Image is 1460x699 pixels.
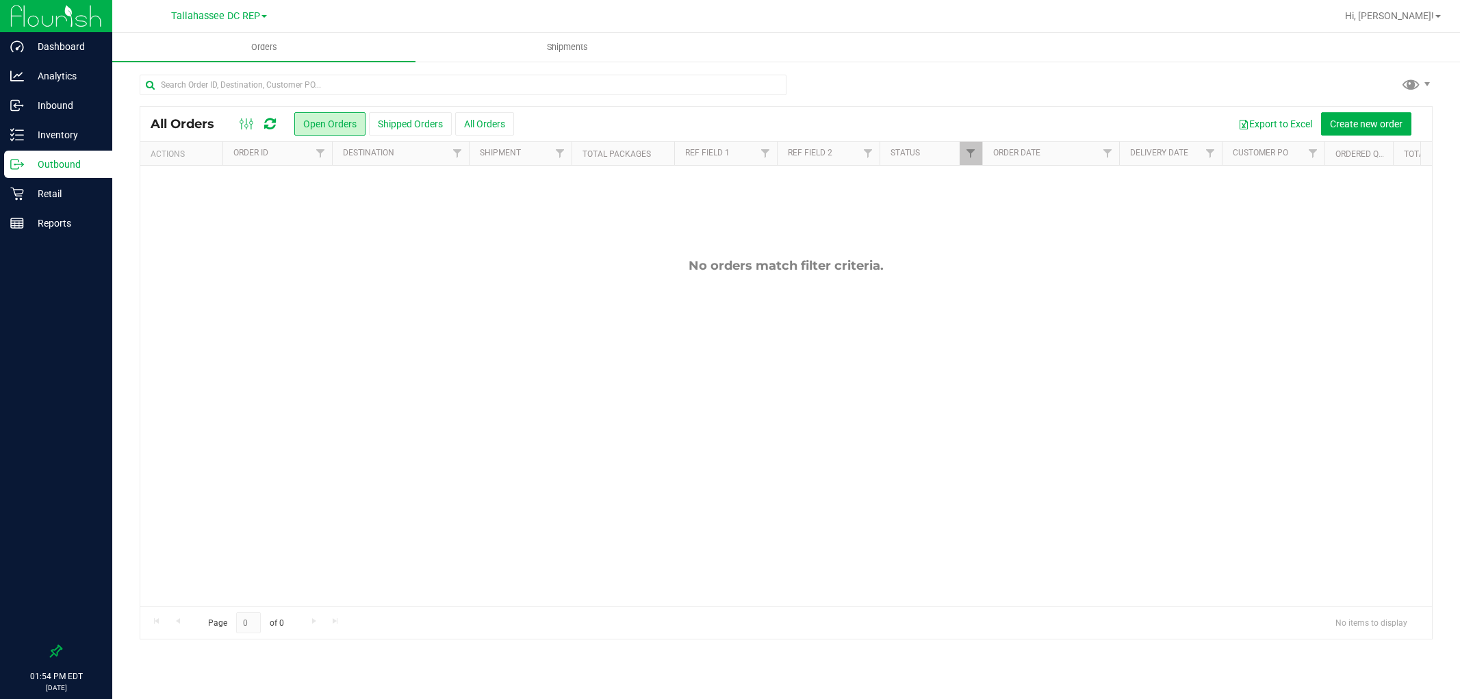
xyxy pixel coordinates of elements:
button: Export to Excel [1229,112,1321,136]
span: Create new order [1330,118,1403,129]
a: Shipment [480,148,521,157]
a: Filter [1302,142,1324,165]
inline-svg: Inbound [10,99,24,112]
a: Total Packages [582,149,651,159]
a: Shipments [415,33,719,62]
inline-svg: Outbound [10,157,24,171]
a: Customer PO [1233,148,1288,157]
button: Shipped Orders [369,112,452,136]
div: Actions [151,149,217,159]
p: Retail [24,186,106,202]
p: Dashboard [24,38,106,55]
span: Orders [233,41,296,53]
a: Filter [309,142,332,165]
inline-svg: Analytics [10,69,24,83]
button: All Orders [455,112,514,136]
a: Filter [446,142,469,165]
iframe: Resource center [14,589,55,631]
a: Ordered qty [1335,149,1388,159]
p: Inbound [24,97,106,114]
p: Reports [24,215,106,231]
a: Filter [549,142,572,165]
a: Ref Field 2 [788,148,832,157]
span: All Orders [151,116,228,131]
a: Delivery Date [1130,148,1188,157]
div: No orders match filter criteria. [140,258,1432,273]
a: Order ID [233,148,268,157]
a: Filter [754,142,777,165]
button: Create new order [1321,112,1411,136]
span: Tallahassee DC REP [171,10,260,22]
a: Filter [960,142,982,165]
a: Filter [857,142,880,165]
a: Ref Field 1 [685,148,730,157]
input: Search Order ID, Destination, Customer PO... [140,75,786,95]
p: Outbound [24,156,106,173]
a: Status [891,148,920,157]
p: Inventory [24,127,106,143]
iframe: Resource center unread badge [40,587,57,604]
span: Shipments [528,41,606,53]
inline-svg: Reports [10,216,24,230]
p: Analytics [24,68,106,84]
a: Destination [343,148,394,157]
span: No items to display [1324,612,1418,633]
a: Order Date [993,148,1040,157]
button: Open Orders [294,112,366,136]
label: Pin the sidebar to full width on large screens [49,644,63,658]
a: Orders [112,33,415,62]
a: Total Price [1404,149,1453,159]
inline-svg: Retail [10,187,24,201]
span: Hi, [PERSON_NAME]! [1345,10,1434,21]
inline-svg: Dashboard [10,40,24,53]
p: [DATE] [6,683,106,693]
span: Page of 0 [196,612,295,633]
inline-svg: Inventory [10,128,24,142]
a: Filter [1199,142,1222,165]
a: Filter [1097,142,1119,165]
p: 01:54 PM EDT [6,670,106,683]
